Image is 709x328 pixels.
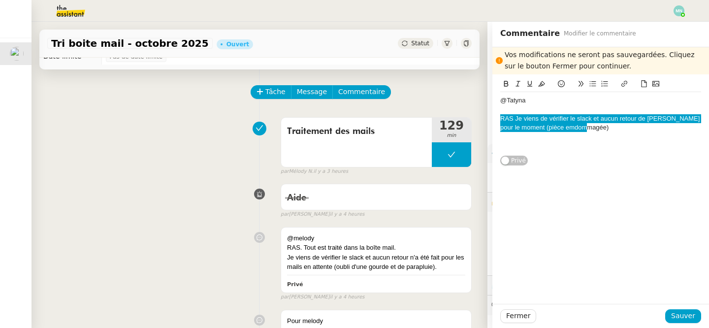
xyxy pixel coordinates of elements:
button: Tâche [251,85,291,99]
small: [PERSON_NAME] [281,293,364,301]
span: Modifier le commentaire [564,29,636,38]
span: par [281,210,289,219]
span: par [281,167,289,176]
small: Mélody N. [281,167,348,176]
button: Sauver [665,309,701,323]
button: Privé [500,156,528,165]
b: Privé [287,281,303,288]
span: ⏲️ [491,281,571,289]
button: Fermer [500,309,536,323]
span: 129 [432,120,471,131]
div: ⏲️Tâches 1612:33 [487,276,709,295]
div: Ouvert [226,41,249,47]
span: par [281,293,289,301]
span: min [432,131,471,140]
span: Tri boite mail - octobre 2025 [51,38,209,48]
span: Privé [511,156,526,165]
button: Message [291,85,333,99]
span: Tâche [265,86,286,98]
span: Commentaire [500,27,560,40]
div: ⚙️Procédures [487,144,709,163]
div: @Tatyna [500,96,701,105]
span: ⚙️ [491,148,543,159]
button: Commentaire [332,85,391,99]
span: Aide [287,194,306,202]
div: Pour melody [287,316,465,326]
span: Vos modifications ne seront pas sauvegardées. Cliquez sur le bouton Fermer pour continuer. [505,51,695,70]
span: 💬 [491,301,576,309]
span: il y a 4 heures [330,210,365,219]
div: 💬Commentaires 35 [487,295,709,315]
span: il y a 3 heures [313,167,348,176]
div: @melody [287,233,465,243]
img: svg [674,5,684,16]
div: Je viens de vérifier le slack et aucun retour n'a été fait pour les mails en attente (oubli d'une... [287,253,465,272]
div: RAS Je viens de vérifier le slack et aucun retour de [PERSON_NAME] pour le moment (pièce emdommagée) [500,114,701,132]
span: Statut [411,40,429,47]
div: 🔐Données client [487,193,709,212]
div: RAS. Tout est traité dans la boîte mail. [287,243,465,253]
span: Traitement des mails [287,124,426,139]
span: Sauver [671,310,695,322]
img: users%2F9mvJqJUvllffspLsQzytnd0Nt4c2%2Favatar%2F82da88e3-d90d-4e39-b37d-dcb7941179ae [10,47,24,61]
span: il y a 4 heures [330,293,365,301]
span: Message [297,86,327,98]
span: Commentaire [338,86,385,98]
span: Fermer [506,310,530,322]
small: [PERSON_NAME] [281,210,364,219]
span: 🔐 [491,197,555,208]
